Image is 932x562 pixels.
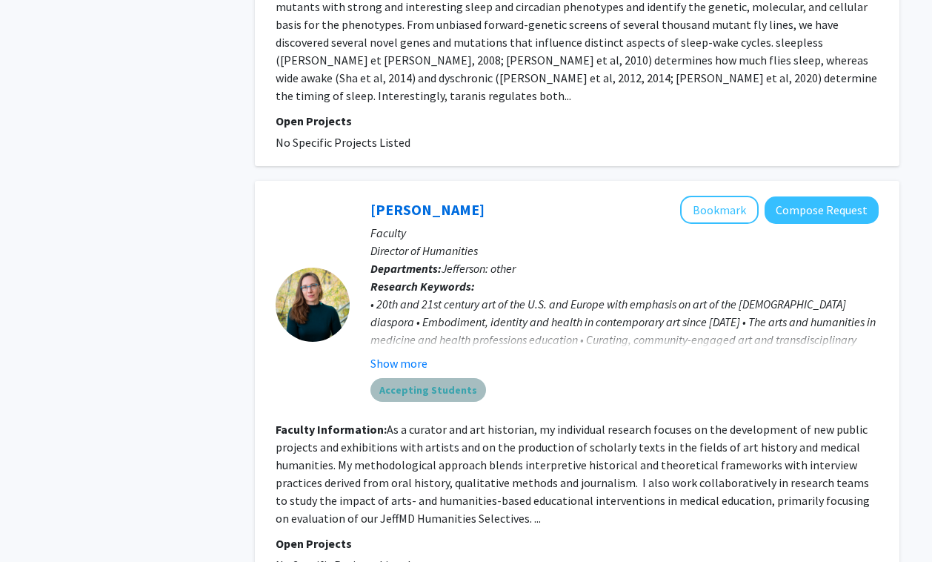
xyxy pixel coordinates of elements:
iframe: Chat [11,495,63,551]
span: Jefferson: other [442,261,516,276]
span: No Specific Projects Listed [276,135,410,150]
p: Open Projects [276,112,879,130]
mat-chip: Accepting Students [370,378,486,402]
fg-read-more: As a curator and art historian, my individual research focuses on the development of new public p... [276,422,870,526]
a: [PERSON_NAME] [370,200,485,219]
p: Faculty [370,224,879,242]
button: Show more [370,354,427,372]
b: Research Keywords: [370,279,475,294]
b: Faculty Information: [276,422,387,437]
b: Departments: [370,261,442,276]
p: Open Projects [276,535,879,552]
p: Director of Humanities [370,242,879,259]
div: • 20th and 21st century art of the U.S. and Europe with emphasis on art of the [DEMOGRAPHIC_DATA]... [370,295,879,366]
button: Compose Request to Megan Voeller [765,196,879,224]
button: Add Megan Voeller to Bookmarks [680,196,759,224]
